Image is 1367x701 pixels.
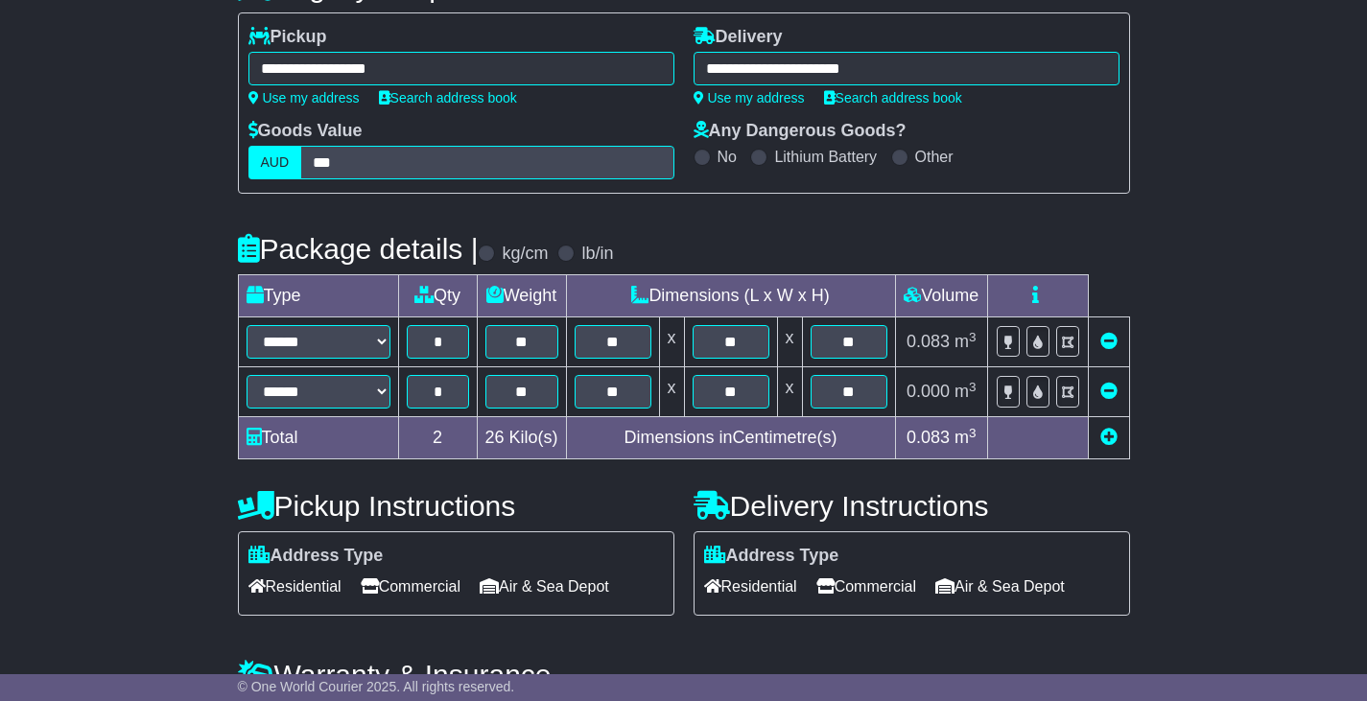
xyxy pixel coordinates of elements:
label: AUD [248,146,302,179]
label: lb/in [581,244,613,265]
h4: Warranty & Insurance [238,659,1130,690]
a: Remove this item [1100,382,1118,401]
a: Use my address [694,90,805,105]
span: m [955,382,977,401]
a: Search address book [824,90,962,105]
a: Use my address [248,90,360,105]
td: Total [238,417,398,459]
td: Kilo(s) [477,417,566,459]
span: 0.083 [907,428,950,447]
a: Add new item [1100,428,1118,447]
sup: 3 [969,380,977,394]
td: Dimensions (L x W x H) [566,275,895,317]
h4: Package details | [238,233,479,265]
span: 0.000 [907,382,950,401]
td: x [777,317,802,367]
td: Dimensions in Centimetre(s) [566,417,895,459]
span: Air & Sea Depot [935,572,1065,601]
span: Commercial [816,572,916,601]
sup: 3 [969,426,977,440]
td: x [659,367,684,417]
span: Air & Sea Depot [480,572,609,601]
label: Other [915,148,954,166]
label: Lithium Battery [774,148,877,166]
a: Remove this item [1100,332,1118,351]
td: x [777,367,802,417]
label: Goods Value [248,121,363,142]
span: m [955,428,977,447]
td: x [659,317,684,367]
span: © One World Courier 2025. All rights reserved. [238,679,515,694]
td: Qty [398,275,477,317]
sup: 3 [969,330,977,344]
label: kg/cm [502,244,548,265]
td: Type [238,275,398,317]
label: Address Type [704,546,839,567]
span: Residential [704,572,797,601]
h4: Delivery Instructions [694,490,1130,522]
label: Address Type [248,546,384,567]
h4: Pickup Instructions [238,490,674,522]
td: Volume [895,275,987,317]
label: Any Dangerous Goods? [694,121,907,142]
a: Search address book [379,90,517,105]
label: No [718,148,737,166]
label: Delivery [694,27,783,48]
span: m [955,332,977,351]
label: Pickup [248,27,327,48]
span: 26 [485,428,505,447]
td: 2 [398,417,477,459]
span: Commercial [361,572,460,601]
span: Residential [248,572,342,601]
span: 0.083 [907,332,950,351]
td: Weight [477,275,566,317]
